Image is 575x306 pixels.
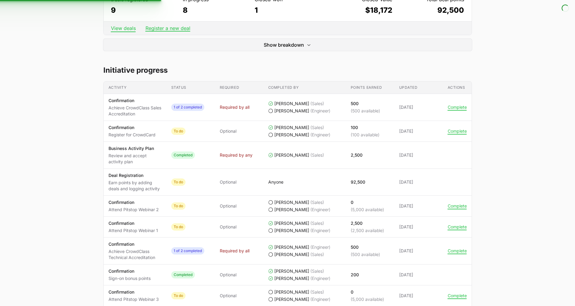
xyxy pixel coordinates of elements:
p: 100 [351,125,379,131]
span: Optional [220,224,236,230]
p: Business Activity Plan [109,145,162,151]
p: 92,500 [351,179,365,185]
span: (Engineer) [310,228,330,234]
dd: 92,500 [398,5,464,15]
span: (Engineer) [310,296,330,302]
th: Activity [104,81,166,94]
button: Complete [448,293,467,298]
p: Review and accept activity plan [109,153,162,165]
button: Show breakdownExpand/Collapse [103,39,472,51]
p: 2,500 [351,152,363,158]
span: [DATE] [399,179,438,185]
span: Optional [220,293,236,299]
button: Complete [448,203,467,209]
span: [DATE] [399,104,438,110]
span: (Engineer) [310,132,330,138]
span: Optional [220,128,236,134]
p: 0 [351,199,384,205]
span: (Sales) [310,268,324,274]
svg: Expand/Collapse [306,42,311,47]
span: Required by all [220,104,249,110]
p: (5,000 available) [351,207,384,213]
a: Register a new deal [145,25,190,31]
span: [PERSON_NAME] [274,228,309,234]
h2: Initiative progress [103,65,472,75]
p: (2,500 available) [351,228,384,234]
span: [DATE] [399,224,438,230]
p: Confirmation [109,199,159,205]
p: (500 available) [351,251,380,258]
span: [PERSON_NAME] [274,268,309,274]
p: Attend Pitstop Webinar 1 [109,228,158,234]
th: Actions [443,81,472,94]
p: Attend Pitstop Webinar 3 [109,296,159,302]
p: Anyone [268,179,283,185]
span: (Engineer) [310,108,330,114]
span: [PERSON_NAME] [274,125,309,131]
span: Optional [220,203,236,209]
p: (100 available) [351,132,379,138]
p: Confirmation [109,220,158,226]
dd: $18,172 [326,5,392,15]
p: 500 [351,244,380,250]
span: (Sales) [310,220,324,226]
span: Required by all [220,248,249,254]
th: Required [215,81,263,94]
p: Confirmation [109,241,162,247]
th: Status [166,81,215,94]
button: Complete [448,224,467,230]
th: Points earned [346,81,394,94]
span: (Sales) [310,199,324,205]
span: [PERSON_NAME] [274,132,309,138]
span: Required by any [220,152,252,158]
span: Optional [220,272,236,278]
span: [PERSON_NAME] [274,220,309,226]
span: [DATE] [399,248,438,254]
span: [PERSON_NAME] [274,275,309,281]
button: Complete [448,105,467,110]
span: (Sales) [310,289,324,295]
span: [PERSON_NAME] [274,296,309,302]
span: Show breakdown [264,41,304,48]
span: (Engineer) [310,244,330,250]
span: [PERSON_NAME] [274,199,309,205]
button: Complete [448,128,467,134]
span: (Sales) [310,125,324,131]
p: Confirmation [109,268,151,274]
span: [PERSON_NAME] [274,152,309,158]
span: [DATE] [399,203,438,209]
p: Achieve CrowdClass Sales Accreditation [109,105,162,117]
span: (Sales) [310,152,324,158]
dd: 9 [111,5,177,15]
p: 2,500 [351,220,384,226]
span: [DATE] [399,272,438,278]
span: [PERSON_NAME] [274,101,309,107]
p: Deal Registration [109,172,162,178]
th: Updated [394,81,443,94]
dd: 8 [183,5,249,15]
span: (Sales) [310,101,324,107]
button: Complete [448,248,467,254]
span: [PERSON_NAME] [274,251,309,258]
p: Attend Pitstop Webinar 2 [109,207,159,213]
span: [DATE] [399,152,438,158]
span: Optional [220,179,236,185]
span: (Engineer) [310,275,330,281]
th: Completed by [263,81,346,94]
p: Earn points by adding deals and logging activity [109,180,162,192]
span: [PERSON_NAME] [274,289,309,295]
span: [PERSON_NAME] [274,244,309,250]
p: (5,000 available) [351,296,384,302]
p: (500 available) [351,108,380,114]
p: 200 [351,272,359,278]
span: [PERSON_NAME] [274,108,309,114]
span: (Sales) [310,251,324,258]
a: View deals [111,25,136,31]
p: Achieve CrowdClass Technical Accreditation [109,248,162,261]
p: 500 [351,101,380,107]
span: [PERSON_NAME] [274,207,309,213]
p: Confirmation [109,98,162,104]
span: (Engineer) [310,207,330,213]
span: [DATE] [399,293,438,299]
dd: 1 [255,5,320,15]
